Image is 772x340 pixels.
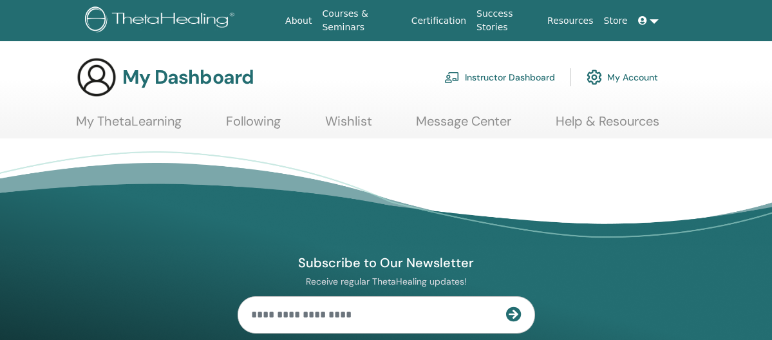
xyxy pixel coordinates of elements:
a: About [280,9,317,33]
a: My Account [587,63,658,91]
img: cog.svg [587,66,602,88]
p: Receive regular ThetaHealing updates! [238,276,535,287]
a: Courses & Seminars [317,2,406,39]
a: Resources [542,9,599,33]
img: chalkboard-teacher.svg [444,71,460,83]
a: Wishlist [325,113,372,138]
a: Certification [406,9,471,33]
a: Message Center [416,113,511,138]
a: Store [599,9,633,33]
a: Following [226,113,281,138]
a: Instructor Dashboard [444,63,555,91]
img: logo.png [85,6,239,35]
h3: My Dashboard [122,66,254,89]
a: My ThetaLearning [76,113,182,138]
a: Help & Resources [556,113,659,138]
a: Success Stories [471,2,542,39]
h4: Subscribe to Our Newsletter [238,254,535,271]
img: generic-user-icon.jpg [76,57,117,98]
